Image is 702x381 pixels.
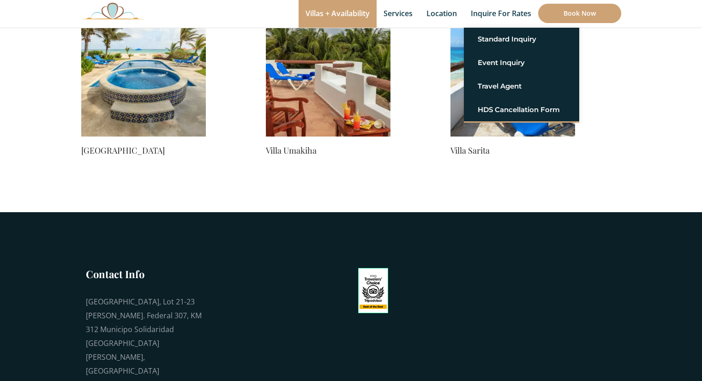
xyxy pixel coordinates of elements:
a: Event Inquiry [478,54,565,71]
img: Tripadvisor [358,268,389,313]
div: [GEOGRAPHIC_DATA], Lot 21-23 [PERSON_NAME]. Federal 307, KM 312 Municipo Solidaridad [GEOGRAPHIC_... [86,295,206,378]
img: Awesome Logo [81,2,144,19]
a: Villa Umakiha [266,144,390,157]
h3: Contact Info [86,267,206,281]
a: Book Now [538,4,621,23]
a: HDS Cancellation Form [478,101,565,118]
a: Standard Inquiry [478,31,565,48]
a: Villa Sarita [450,144,575,157]
a: Travel Agent [478,78,565,95]
a: [GEOGRAPHIC_DATA] [81,144,206,157]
